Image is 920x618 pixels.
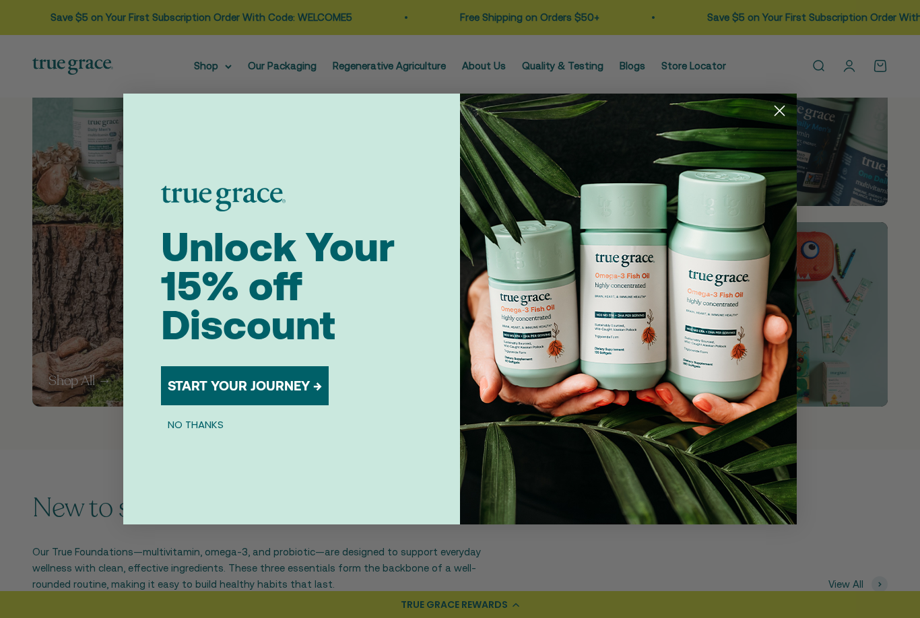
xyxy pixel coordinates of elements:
[161,224,395,348] span: Unlock Your 15% off Discount
[161,366,329,405] button: START YOUR JOURNEY →
[161,416,230,432] button: NO THANKS
[460,94,797,524] img: 098727d5-50f8-4f9b-9554-844bb8da1403.jpeg
[161,186,286,211] img: logo placeholder
[768,99,791,123] button: Close dialog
